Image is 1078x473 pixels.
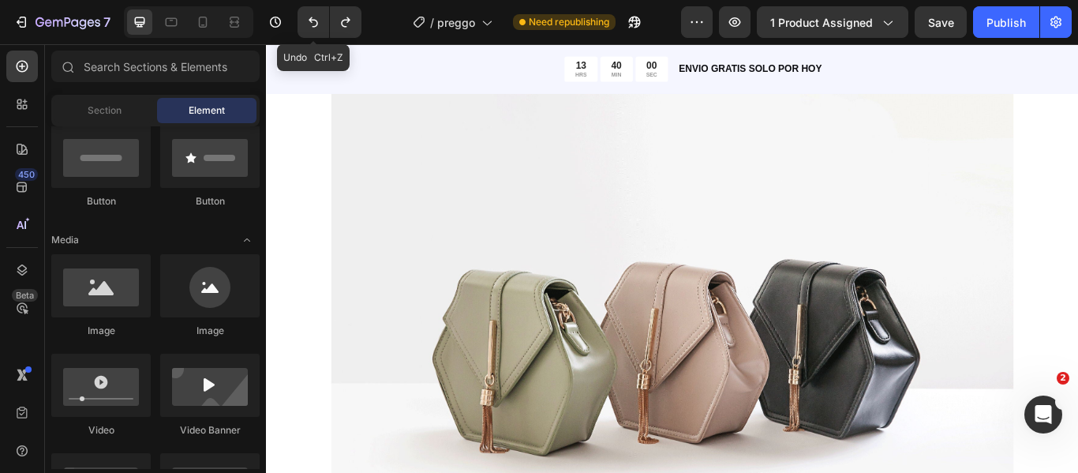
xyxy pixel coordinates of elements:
[481,21,945,37] p: ENVIO GRATIS SOLO POR HOY
[6,6,118,38] button: 7
[770,14,873,31] span: 1 product assigned
[437,14,475,31] span: preggo
[234,227,260,253] span: Toggle open
[51,423,151,437] div: Video
[51,194,151,208] div: Button
[189,103,225,118] span: Element
[928,16,954,29] span: Save
[266,44,1078,473] iframe: Design area
[160,324,260,338] div: Image
[51,233,79,247] span: Media
[51,51,260,82] input: Search Sections & Elements
[51,324,151,338] div: Image
[88,103,122,118] span: Section
[15,168,38,181] div: 450
[529,15,609,29] span: Need republishing
[12,289,38,302] div: Beta
[160,423,260,437] div: Video Banner
[160,194,260,208] div: Button
[103,13,110,32] p: 7
[298,6,361,38] div: Undo/Redo
[757,6,908,38] button: 1 product assigned
[973,6,1039,38] button: Publish
[430,14,434,31] span: /
[1024,396,1062,434] iframe: Intercom live chat
[915,6,967,38] button: Save
[986,14,1026,31] div: Publish
[1057,372,1069,385] span: 2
